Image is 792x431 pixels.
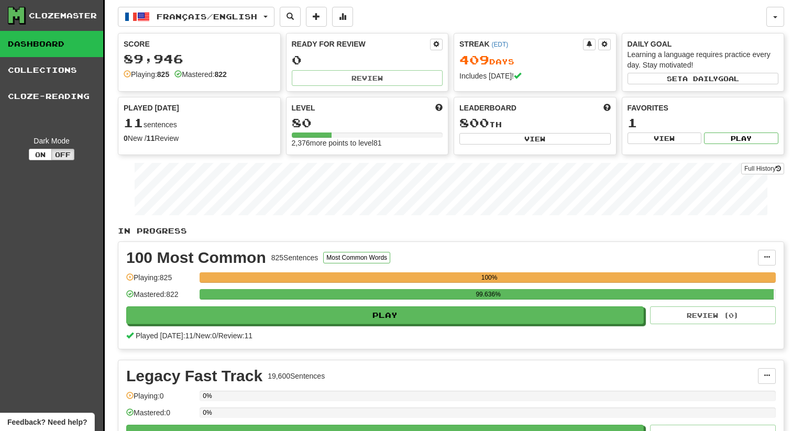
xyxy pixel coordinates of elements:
[459,116,611,130] div: th
[459,71,611,81] div: Includes [DATE]!
[124,133,275,143] div: New / Review
[203,289,774,300] div: 99.636%
[280,7,301,27] button: Search sentences
[118,7,274,27] button: Français/English
[459,115,489,130] span: 800
[218,331,252,340] span: Review: 11
[459,39,583,49] div: Streak
[271,252,318,263] div: 825 Sentences
[683,75,718,82] span: a daily
[126,250,266,266] div: 100 Most Common
[147,134,155,142] strong: 11
[124,103,179,113] span: Played [DATE]
[741,163,784,174] a: Full History
[124,69,169,80] div: Playing:
[628,39,779,49] div: Daily Goal
[29,10,97,21] div: Clozemaster
[292,39,431,49] div: Ready for Review
[51,149,74,160] button: Off
[459,53,611,67] div: Day s
[174,69,227,80] div: Mastered:
[628,116,779,129] div: 1
[628,73,779,84] button: Seta dailygoal
[126,391,194,408] div: Playing: 0
[124,115,144,130] span: 11
[491,41,508,48] a: (EDT)
[628,132,702,144] button: View
[292,103,315,113] span: Level
[332,7,353,27] button: More stats
[124,134,128,142] strong: 0
[136,331,193,340] span: Played [DATE]: 11
[126,272,194,290] div: Playing: 825
[29,149,52,160] button: On
[126,368,262,384] div: Legacy Fast Track
[214,70,226,79] strong: 822
[628,49,779,70] div: Learning a language requires practice every day. Stay motivated!
[126,407,194,425] div: Mastered: 0
[203,272,776,283] div: 100%
[306,7,327,27] button: Add sentence to collection
[124,52,275,65] div: 89,946
[459,133,611,145] button: View
[193,331,195,340] span: /
[126,306,644,324] button: Play
[292,138,443,148] div: 2,376 more points to level 81
[118,226,784,236] p: In Progress
[650,306,776,324] button: Review (0)
[292,116,443,129] div: 80
[704,132,778,144] button: Play
[8,136,95,146] div: Dark Mode
[126,289,194,306] div: Mastered: 822
[124,116,275,130] div: sentences
[268,371,325,381] div: 19,600 Sentences
[459,52,489,67] span: 409
[216,331,218,340] span: /
[7,417,87,427] span: Open feedback widget
[195,331,216,340] span: New: 0
[628,103,779,113] div: Favorites
[435,103,443,113] span: Score more points to level up
[459,103,516,113] span: Leaderboard
[157,70,169,79] strong: 825
[157,12,257,21] span: Français / English
[124,39,275,49] div: Score
[323,252,390,263] button: Most Common Words
[603,103,611,113] span: This week in points, UTC
[292,70,443,86] button: Review
[292,53,443,67] div: 0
